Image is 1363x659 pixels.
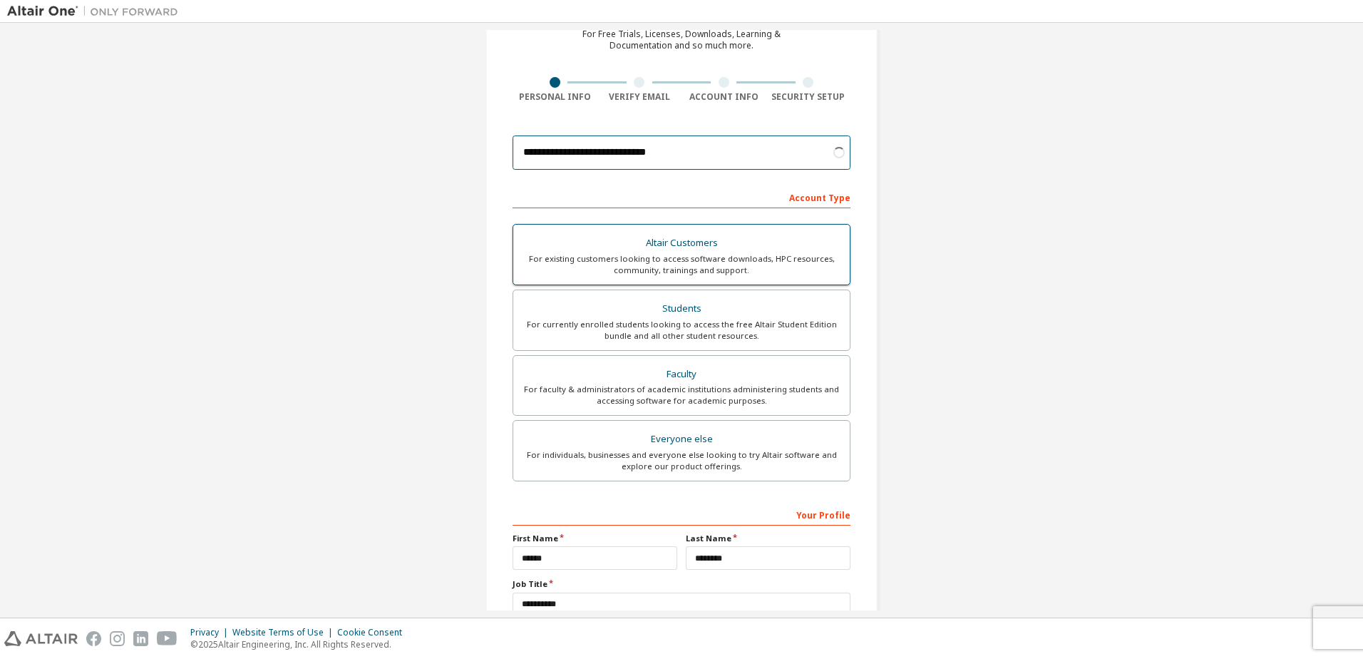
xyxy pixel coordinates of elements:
div: For currently enrolled students looking to access the free Altair Student Edition bundle and all ... [522,319,841,342]
div: Cookie Consent [337,627,411,638]
label: First Name [513,533,677,544]
div: Students [522,299,841,319]
img: facebook.svg [86,631,101,646]
div: For existing customers looking to access software downloads, HPC resources, community, trainings ... [522,253,841,276]
div: Security Setup [766,91,851,103]
div: Website Terms of Use [232,627,337,638]
img: altair_logo.svg [4,631,78,646]
label: Last Name [686,533,850,544]
div: Altair Customers [522,233,841,253]
div: Faculty [522,364,841,384]
img: youtube.svg [157,631,178,646]
div: Account Info [681,91,766,103]
div: Verify Email [597,91,682,103]
div: For Free Trials, Licenses, Downloads, Learning & Documentation and so much more. [582,29,781,51]
img: linkedin.svg [133,631,148,646]
div: For faculty & administrators of academic institutions administering students and accessing softwa... [522,384,841,407]
p: © 2025 Altair Engineering, Inc. All Rights Reserved. [190,638,411,650]
img: instagram.svg [110,631,125,646]
div: Privacy [190,627,232,638]
img: Altair One [7,4,185,19]
div: Account Type [513,185,850,208]
div: Everyone else [522,429,841,449]
div: For individuals, businesses and everyone else looking to try Altair software and explore our prod... [522,449,841,472]
div: Personal Info [513,91,597,103]
div: Your Profile [513,503,850,526]
label: Job Title [513,578,850,590]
